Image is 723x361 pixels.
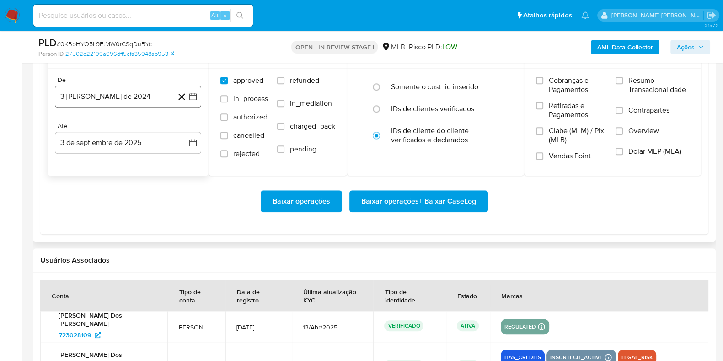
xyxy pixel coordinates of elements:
[591,40,659,54] button: AML Data Collector
[291,41,378,54] p: OPEN - IN REVIEW STAGE I
[57,39,152,48] span: # 0KBbHYO5L9EtMW0rCSqDuBYc
[40,256,708,265] h2: Usuários Associados
[230,9,249,22] button: search-icon
[677,40,695,54] span: Ações
[65,50,174,58] a: 27502e22199a696dff5efa35948ab953
[211,11,219,20] span: Alt
[581,11,589,19] a: Notificações
[408,42,457,52] span: Risco PLD:
[442,42,457,52] span: LOW
[704,22,718,29] span: 3.157.2
[38,35,57,50] b: PLD
[670,40,710,54] button: Ações
[523,11,572,20] span: Atalhos rápidos
[597,40,653,54] b: AML Data Collector
[707,11,716,20] a: Sair
[33,10,253,22] input: Pesquise usuários ou casos...
[611,11,704,20] p: danilo.toledo@mercadolivre.com
[38,50,64,58] b: Person ID
[224,11,226,20] span: s
[381,42,405,52] div: MLB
